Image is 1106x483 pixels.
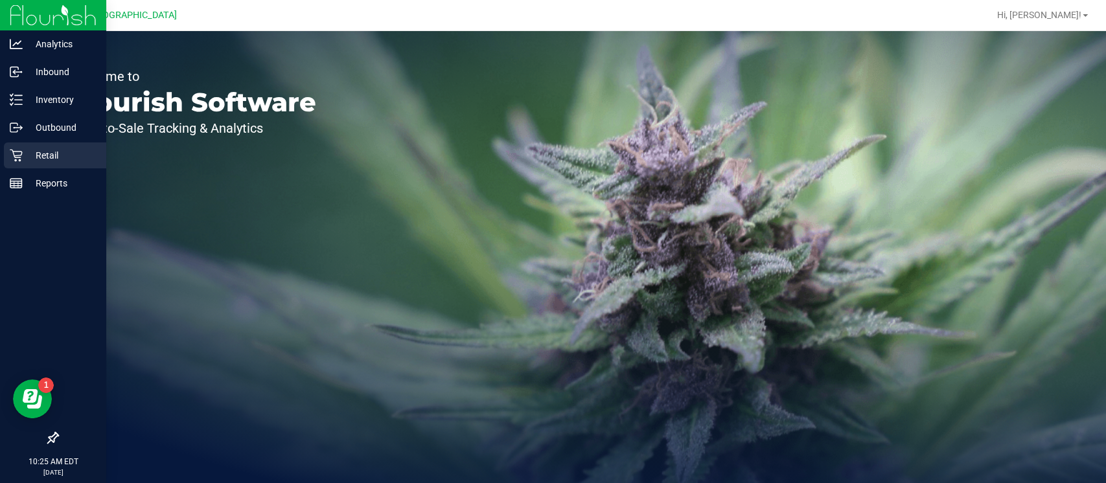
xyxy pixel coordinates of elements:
[23,175,100,191] p: Reports
[23,92,100,107] p: Inventory
[23,120,100,135] p: Outbound
[10,149,23,162] inline-svg: Retail
[88,10,177,21] span: [GEOGRAPHIC_DATA]
[10,121,23,134] inline-svg: Outbound
[6,467,100,477] p: [DATE]
[23,64,100,80] p: Inbound
[38,377,54,393] iframe: Resource center unread badge
[10,65,23,78] inline-svg: Inbound
[70,122,316,135] p: Seed-to-Sale Tracking & Analytics
[13,379,52,418] iframe: Resource center
[23,36,100,52] p: Analytics
[10,177,23,190] inline-svg: Reports
[10,93,23,106] inline-svg: Inventory
[23,148,100,163] p: Retail
[10,38,23,51] inline-svg: Analytics
[70,70,316,83] p: Welcome to
[997,10,1081,20] span: Hi, [PERSON_NAME]!
[6,456,100,467] p: 10:25 AM EDT
[70,89,316,115] p: Flourish Software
